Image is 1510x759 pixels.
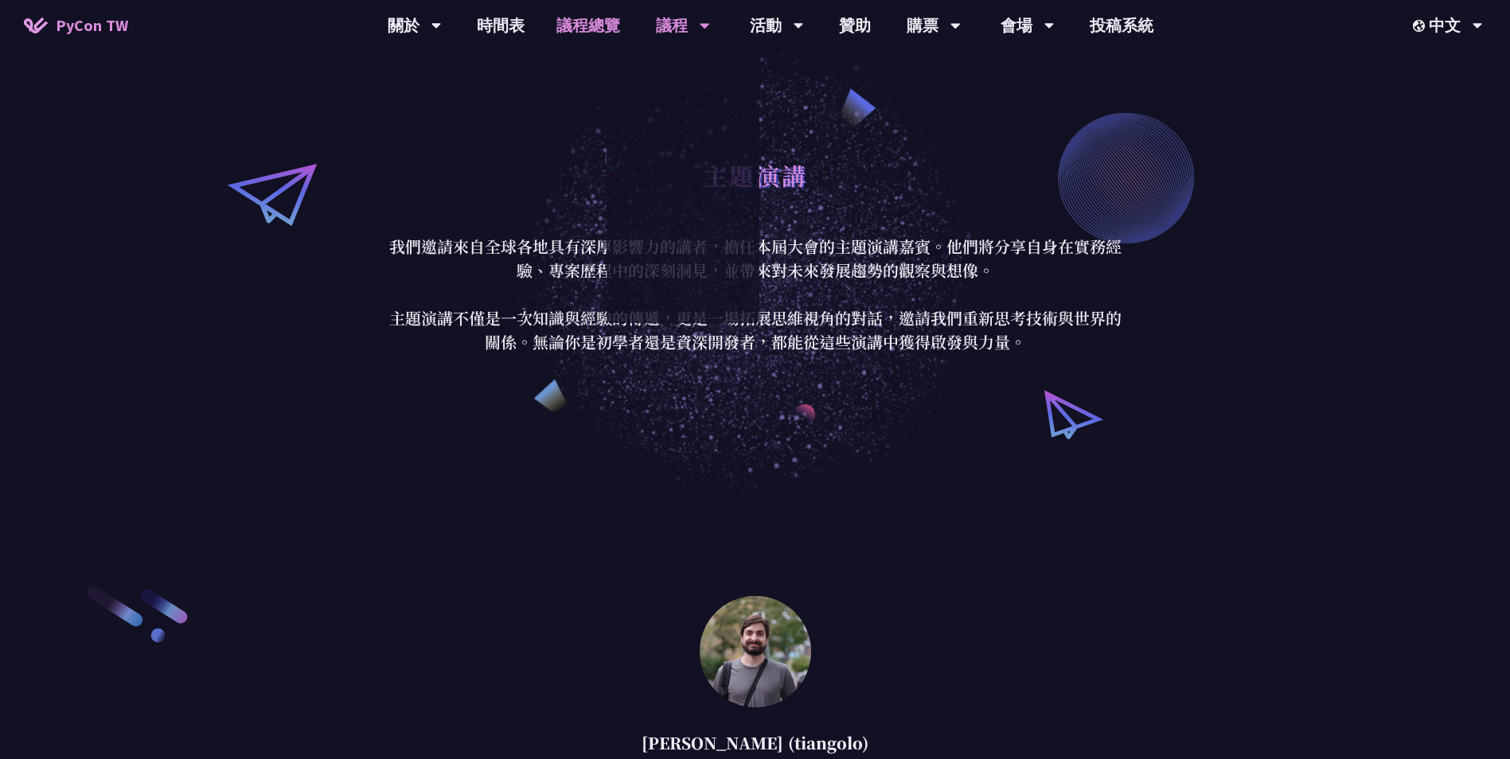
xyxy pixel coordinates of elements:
[8,6,144,45] a: PyCon TW
[1413,20,1429,32] img: Locale Icon
[56,14,128,37] span: PyCon TW
[24,18,48,33] img: Home icon of PyCon TW 2025
[385,235,1126,354] p: 我們邀請來自全球各地具有深厚影響力的講者，擔任本屆大會的主題演講嘉賓。他們將分享自身在實務經驗、專案歷程中的深刻洞見，並帶來對未來發展趨勢的觀察與想像。 主題演講不僅是一次知識與經驗的傳遞，更是...
[700,596,811,707] img: Sebastián Ramírez (tiangolo)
